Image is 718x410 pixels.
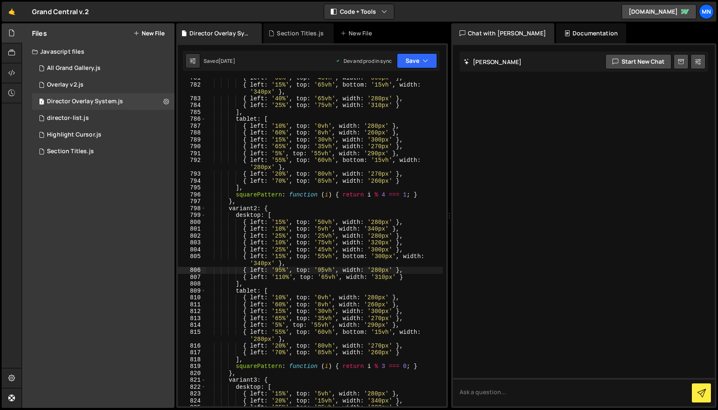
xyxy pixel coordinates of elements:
[178,356,206,363] div: 818
[189,29,252,37] div: Director Overlay System.js
[451,23,554,43] div: Chat with [PERSON_NAME]
[324,4,394,19] button: Code + Tools
[277,29,324,37] div: Section Titles.js
[178,329,206,343] div: 815
[178,274,206,281] div: 807
[178,129,206,137] div: 788
[178,226,206,233] div: 801
[2,2,22,22] a: 🤙
[32,29,47,38] h2: Files
[178,322,206,329] div: 814
[178,219,206,226] div: 800
[32,93,175,110] div: 15298/42891.js
[178,102,206,109] div: 784
[32,110,175,127] div: 15298/40379.js
[178,171,206,178] div: 793
[178,198,206,205] div: 797
[178,150,206,157] div: 791
[178,377,206,384] div: 821
[178,143,206,150] div: 790
[219,57,235,65] div: [DATE]
[178,95,206,102] div: 783
[178,363,206,370] div: 819
[39,99,44,106] span: 1
[32,143,175,160] div: 15298/40223.js
[335,57,392,65] div: Dev and prod in sync
[32,7,89,17] div: Grand Central v.2
[178,123,206,130] div: 787
[178,212,206,219] div: 799
[178,137,206,144] div: 789
[178,233,206,240] div: 802
[397,53,437,68] button: Save
[178,281,206,288] div: 808
[178,75,206,82] div: 781
[178,288,206,295] div: 809
[178,239,206,246] div: 803
[178,82,206,95] div: 782
[178,267,206,274] div: 806
[47,114,89,122] div: director-list.js
[47,81,84,89] div: Overlay v2.js
[47,131,101,139] div: Highlight Cursor.js
[178,191,206,199] div: 796
[464,58,521,66] h2: [PERSON_NAME]
[178,301,206,308] div: 811
[178,253,206,267] div: 805
[178,384,206,391] div: 822
[178,370,206,377] div: 820
[622,4,696,19] a: [DOMAIN_NAME]
[47,98,123,105] div: Director Overlay System.js
[178,205,206,212] div: 798
[32,60,175,77] div: 15298/43578.js
[178,343,206,350] div: 816
[32,127,175,143] div: 15298/43117.js
[32,77,175,93] div: 15298/45944.js
[699,4,714,19] a: MN
[47,148,94,155] div: Section Titles.js
[556,23,626,43] div: Documentation
[340,29,375,37] div: New File
[178,349,206,356] div: 817
[178,178,206,185] div: 794
[178,315,206,322] div: 813
[133,30,165,37] button: New File
[204,57,235,65] div: Saved
[178,157,206,171] div: 792
[605,54,671,69] button: Start new chat
[178,184,206,191] div: 795
[178,109,206,116] div: 785
[178,308,206,315] div: 812
[178,398,206,405] div: 824
[178,116,206,123] div: 786
[47,65,101,72] div: All Grand Gallery.js
[178,390,206,398] div: 823
[178,246,206,253] div: 804
[178,294,206,301] div: 810
[22,43,175,60] div: Javascript files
